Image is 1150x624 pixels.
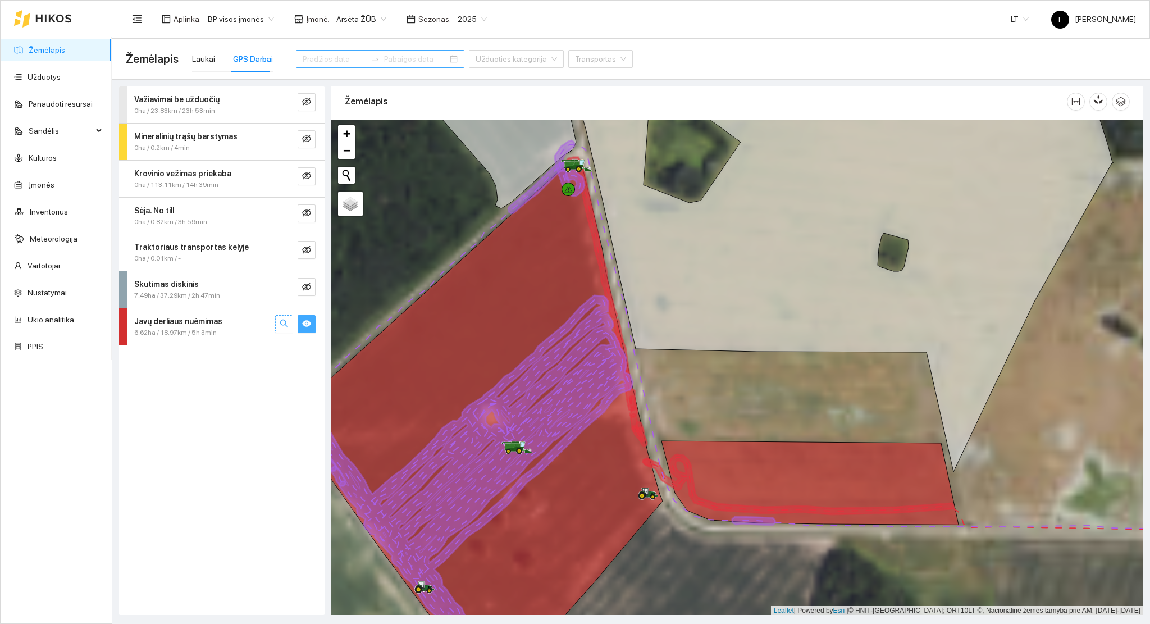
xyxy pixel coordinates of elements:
a: Zoom out [338,142,355,159]
span: eye-invisible [302,245,311,256]
a: Esri [833,607,845,614]
span: | [847,607,848,614]
a: Užduotys [28,72,61,81]
span: to [371,54,380,63]
div: Laukai [192,53,215,65]
a: Kultūros [29,153,57,162]
span: eye-invisible [302,171,311,182]
button: eye-invisible [298,278,316,296]
span: layout [162,15,171,24]
a: Panaudoti resursai [29,99,93,108]
span: Arsėta ŽŪB [336,11,386,28]
span: 0ha / 0.01km / - [134,253,181,264]
span: Aplinka : [174,13,201,25]
span: 0ha / 23.83km / 23h 53min [134,106,215,116]
span: Įmonė : [306,13,330,25]
a: Nustatymai [28,288,67,297]
span: swap-right [371,54,380,63]
input: Pradžios data [303,53,366,65]
div: Krovinio vežimas priekaba0ha / 113.11km / 14h 39mineye-invisible [119,161,325,197]
a: Layers [338,192,363,216]
strong: Mineralinių trąšų barstymas [134,132,238,141]
button: menu-fold [126,8,148,30]
a: Meteorologija [30,234,77,243]
span: − [343,143,350,157]
span: 2025 [458,11,487,28]
a: Inventorius [30,207,68,216]
span: [PERSON_NAME] [1051,15,1136,24]
div: Sėja. No till0ha / 0.82km / 3h 59mineye-invisible [119,198,325,234]
a: Įmonės [29,180,54,189]
strong: Skutimas diskinis [134,280,199,289]
span: LT [1011,11,1029,28]
div: Javų derliaus nuėmimas6.62ha / 18.97km / 5h 3minsearcheye [119,308,325,345]
span: L [1058,11,1062,29]
span: 0ha / 113.11km / 14h 39min [134,180,218,190]
span: BP visos įmonės [208,11,274,28]
a: Žemėlapis [29,45,65,54]
span: 7.49ha / 37.29km / 2h 47min [134,290,220,301]
span: Sezonas : [418,13,451,25]
div: | Powered by © HNIT-[GEOGRAPHIC_DATA]; ORT10LT ©, Nacionalinė žemės tarnyba prie AM, [DATE]-[DATE] [771,606,1143,616]
div: Mineralinių trąšų barstymas0ha / 0.2km / 4mineye-invisible [119,124,325,160]
div: Žemėlapis [345,85,1067,117]
input: Pabaigos data [384,53,448,65]
span: 6.62ha / 18.97km / 5h 3min [134,327,217,338]
button: Initiate a new search [338,167,355,184]
span: eye [302,319,311,330]
a: PPIS [28,342,43,351]
button: eye-invisible [298,93,316,111]
strong: Važiavimai be užduočių [134,95,220,104]
div: GPS Darbai [233,53,273,65]
strong: Sėja. No till [134,206,174,215]
strong: Krovinio vežimas priekaba [134,169,231,178]
div: Skutimas diskinis7.49ha / 37.29km / 2h 47mineye-invisible [119,271,325,308]
button: search [275,315,293,333]
div: Traktoriaus transportas kelyje0ha / 0.01km / -eye-invisible [119,234,325,271]
span: eye-invisible [302,97,311,108]
span: Sandėlis [29,120,93,142]
button: eye-invisible [298,241,316,259]
span: Žemėlapis [126,50,179,68]
a: Vartotojai [28,261,60,270]
span: eye-invisible [302,134,311,145]
div: Važiavimai be užduočių0ha / 23.83km / 23h 53mineye-invisible [119,86,325,123]
button: eye-invisible [298,167,316,185]
span: search [280,319,289,330]
button: column-width [1067,93,1085,111]
a: Zoom in [338,125,355,142]
a: Ūkio analitika [28,315,74,324]
span: shop [294,15,303,24]
strong: Javų derliaus nuėmimas [134,317,222,326]
span: column-width [1067,97,1084,106]
span: 0ha / 0.82km / 3h 59min [134,217,207,227]
button: eye [298,315,316,333]
button: eye-invisible [298,204,316,222]
span: calendar [407,15,416,24]
span: + [343,126,350,140]
a: Leaflet [774,607,794,614]
span: 0ha / 0.2km / 4min [134,143,190,153]
span: eye-invisible [302,208,311,219]
strong: Traktoriaus transportas kelyje [134,243,249,252]
button: eye-invisible [298,130,316,148]
span: eye-invisible [302,283,311,293]
span: menu-fold [132,14,142,24]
